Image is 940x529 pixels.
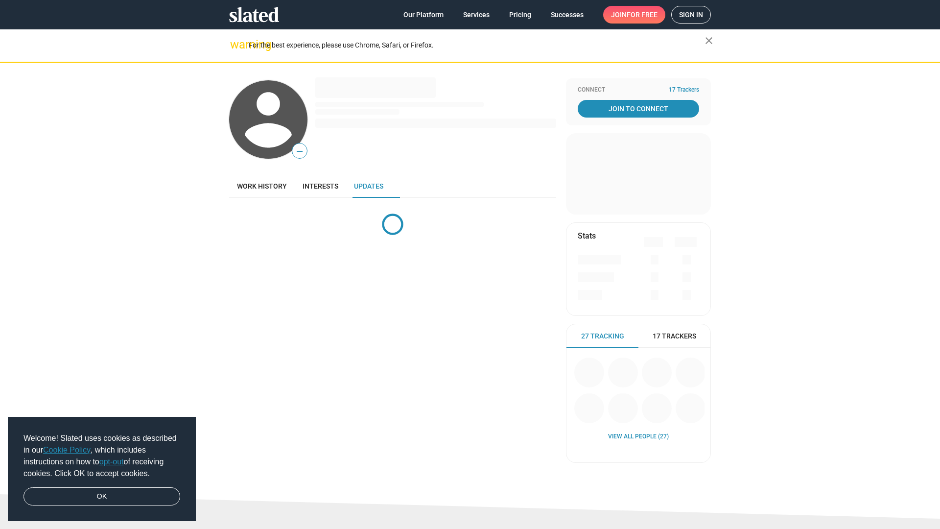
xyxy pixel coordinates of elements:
[608,433,669,441] a: View all People (27)
[396,6,451,24] a: Our Platform
[581,332,624,341] span: 27 Tracking
[551,6,584,24] span: Successes
[354,182,383,190] span: Updates
[578,231,596,241] mat-card-title: Stats
[295,174,346,198] a: Interests
[346,174,391,198] a: Updates
[627,6,658,24] span: for free
[603,6,665,24] a: Joinfor free
[99,457,124,466] a: opt-out
[403,6,444,24] span: Our Platform
[578,86,699,94] div: Connect
[653,332,696,341] span: 17 Trackers
[8,417,196,522] div: cookieconsent
[611,6,658,24] span: Join
[455,6,497,24] a: Services
[703,35,715,47] mat-icon: close
[578,100,699,118] a: Join To Connect
[237,182,287,190] span: Work history
[303,182,338,190] span: Interests
[249,39,705,52] div: For the best experience, please use Chrome, Safari, or Firefox.
[230,39,242,50] mat-icon: warning
[23,433,180,480] span: Welcome! Slated uses cookies as described in our , which includes instructions on how to of recei...
[292,145,307,158] span: —
[679,6,703,23] span: Sign in
[43,446,91,454] a: Cookie Policy
[463,6,490,24] span: Services
[23,487,180,506] a: dismiss cookie message
[669,86,699,94] span: 17 Trackers
[229,174,295,198] a: Work history
[580,100,697,118] span: Join To Connect
[543,6,591,24] a: Successes
[509,6,531,24] span: Pricing
[501,6,539,24] a: Pricing
[671,6,711,24] a: Sign in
